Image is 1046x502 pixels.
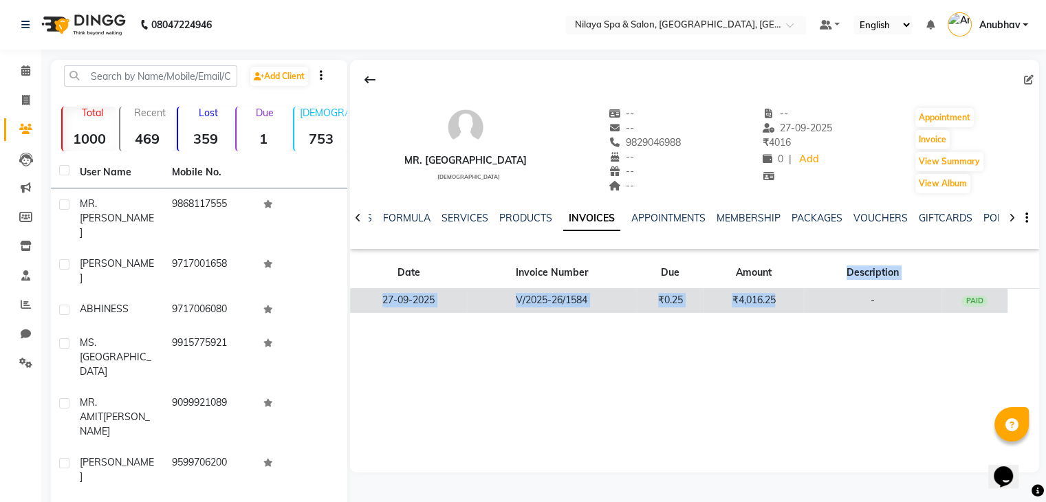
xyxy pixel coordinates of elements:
[609,179,635,192] span: --
[983,212,1018,224] a: POINTS
[717,212,781,224] a: MEMBERSHIP
[563,206,620,231] a: INVOICES
[80,257,154,284] span: [PERSON_NAME]
[164,327,256,387] td: 9915775921
[68,107,116,119] p: Total
[637,289,704,313] td: ₹0.25
[499,212,552,224] a: PRODUCTS
[704,289,803,313] td: ₹4,016.25
[120,130,174,147] strong: 469
[704,257,803,289] th: Amount
[300,107,348,119] p: [DEMOGRAPHIC_DATA]
[80,456,154,483] span: [PERSON_NAME]
[467,289,637,313] td: V/2025-26/1584
[80,197,154,239] span: MR. [PERSON_NAME]
[404,153,527,168] div: MR. [GEOGRAPHIC_DATA]
[804,257,941,289] th: Description
[871,294,875,306] span: -
[63,130,116,147] strong: 1000
[80,396,103,423] span: MR. AMIT
[763,122,833,134] span: 27-09-2025
[763,136,769,149] span: ₹
[151,6,212,44] b: 08047224946
[294,130,348,147] strong: 753
[609,165,635,177] span: --
[80,303,129,315] span: ABHINESS
[164,387,256,447] td: 9099921089
[915,174,970,193] button: View Album
[763,153,783,165] span: 0
[383,212,431,224] a: FORMULA
[35,6,129,44] img: logo
[609,107,635,120] span: --
[609,136,682,149] span: 9829046988
[915,130,950,149] button: Invoice
[72,157,164,188] th: User Name
[961,296,988,307] div: PAID
[356,67,384,93] div: Back to Client
[792,212,842,224] a: PACKAGES
[445,107,486,148] img: avatar
[437,173,500,180] span: [DEMOGRAPHIC_DATA]
[178,130,232,147] strong: 359
[609,151,635,163] span: --
[915,152,983,171] button: View Summary
[763,107,789,120] span: --
[350,257,467,289] th: Date
[164,248,256,294] td: 9717001658
[979,18,1020,32] span: Anubhav
[948,12,972,36] img: Anubhav
[250,67,308,86] a: Add Client
[919,212,972,224] a: GIFTCARDS
[126,107,174,119] p: Recent
[164,157,256,188] th: Mobile No.
[915,108,974,127] button: Appointment
[80,336,151,378] span: MS. [GEOGRAPHIC_DATA]
[763,136,791,149] span: 4016
[350,289,467,313] td: 27-09-2025
[80,411,150,437] span: [PERSON_NAME]
[184,107,232,119] p: Lost
[637,257,704,289] th: Due
[239,107,290,119] p: Due
[853,212,908,224] a: VOUCHERS
[237,130,290,147] strong: 1
[789,152,792,166] span: |
[631,212,706,224] a: APPOINTMENTS
[164,294,256,327] td: 9717006080
[164,447,256,492] td: 9599706200
[609,122,635,134] span: --
[164,188,256,248] td: 9868117555
[467,257,637,289] th: Invoice Number
[988,447,1032,488] iframe: chat widget
[64,65,237,87] input: Search by Name/Mobile/Email/Code
[797,150,821,169] a: Add
[442,212,488,224] a: SERVICES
